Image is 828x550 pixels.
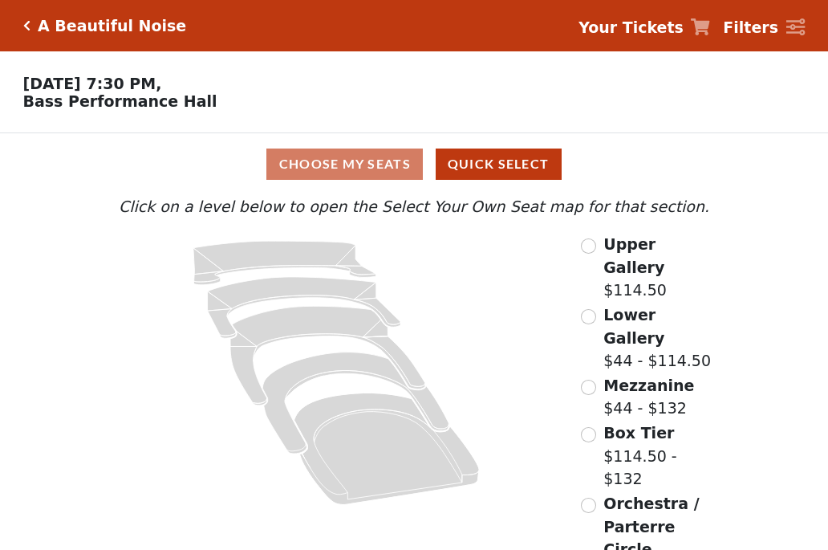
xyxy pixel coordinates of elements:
[603,235,664,276] span: Upper Gallery
[208,277,401,338] path: Lower Gallery - Seats Available: 40
[578,18,684,36] strong: Your Tickets
[23,20,30,31] a: Click here to go back to filters
[603,377,694,394] span: Mezzanine
[603,306,664,347] span: Lower Gallery
[294,393,480,505] path: Orchestra / Parterre Circle - Seats Available: 14
[603,374,694,420] label: $44 - $132
[38,17,186,35] h5: A Beautiful Noise
[578,16,710,39] a: Your Tickets
[603,304,713,373] label: $44 - $114.50
[603,233,713,302] label: $114.50
[603,422,713,491] label: $114.50 - $132
[723,18,778,36] strong: Filters
[603,424,674,442] span: Box Tier
[193,241,376,285] path: Upper Gallery - Seats Available: 273
[115,195,713,218] p: Click on a level below to open the Select Your Own Seat map for that section.
[436,149,562,180] button: Quick Select
[723,16,805,39] a: Filters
